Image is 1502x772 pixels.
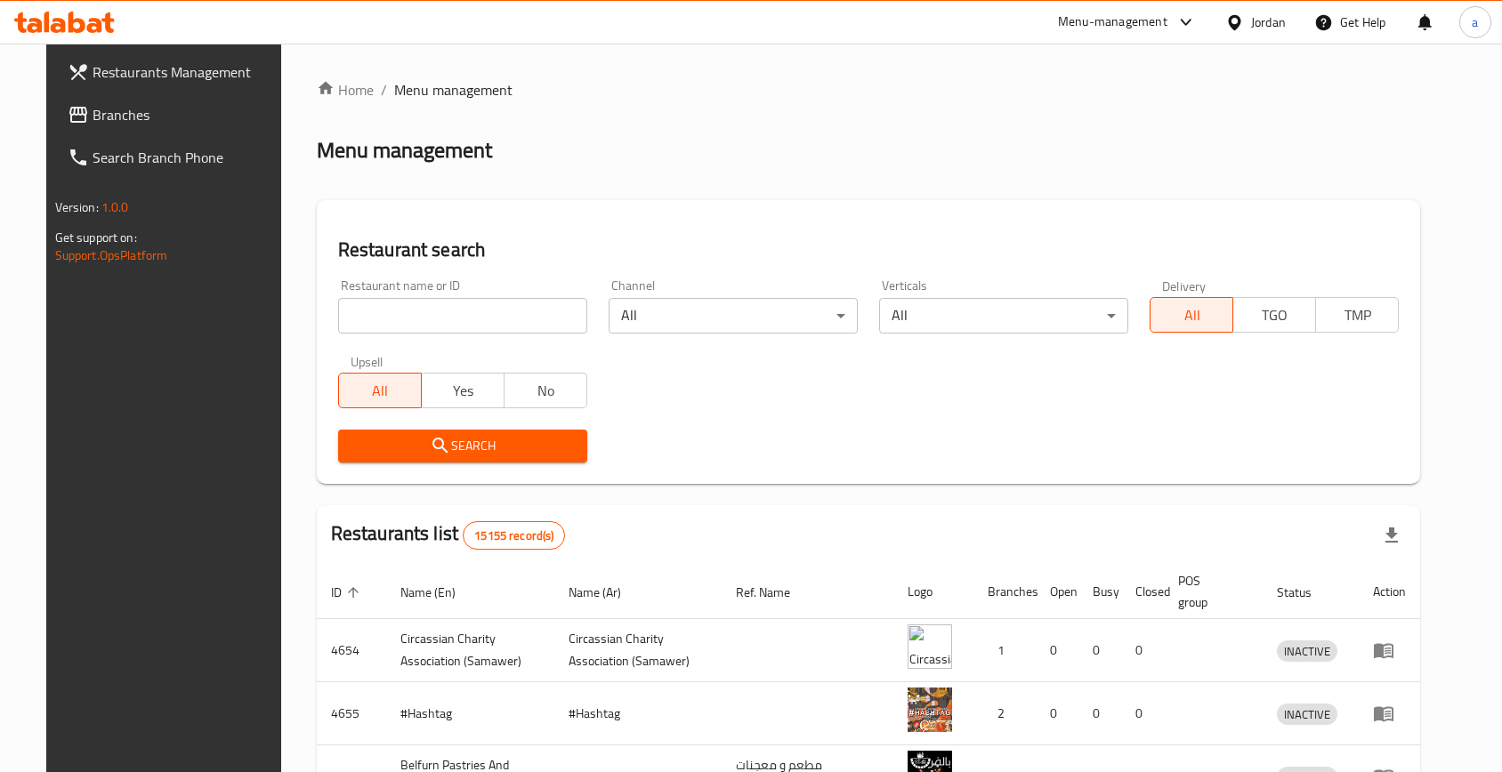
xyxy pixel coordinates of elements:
[1370,514,1413,557] div: Export file
[1036,682,1078,745] td: 0
[609,298,858,334] div: All
[1277,704,1337,725] span: INACTIVE
[101,196,129,219] span: 1.0.0
[736,582,813,603] span: Ref. Name
[317,682,386,745] td: 4655
[1121,565,1164,619] th: Closed
[386,682,554,745] td: #Hashtag
[464,527,564,544] span: 15155 record(s)
[346,378,415,404] span: All
[554,619,723,682] td: ​Circassian ​Charity ​Association​ (Samawer)
[973,619,1036,682] td: 1
[1359,565,1420,619] th: Action
[1373,639,1406,661] div: Menu
[317,79,374,101] a: Home
[893,565,973,619] th: Logo
[1036,619,1078,682] td: 0
[1240,302,1309,328] span: TGO
[512,378,580,404] span: No
[331,582,365,603] span: ID
[400,582,479,603] span: Name (En)
[569,582,644,603] span: Name (Ar)
[1472,12,1478,32] span: a
[352,435,573,457] span: Search
[338,237,1400,263] h2: Restaurant search
[1373,703,1406,724] div: Menu
[908,688,952,732] img: #Hashtag
[55,244,168,267] a: Support.OpsPlatform
[53,51,297,93] a: Restaurants Management
[1251,12,1286,32] div: Jordan
[1277,582,1335,603] span: Status
[1158,302,1226,328] span: All
[1232,297,1316,333] button: TGO
[93,147,283,168] span: Search Branch Phone
[1078,565,1121,619] th: Busy
[879,298,1128,334] div: All
[421,373,505,408] button: Yes
[317,619,386,682] td: 4654
[338,373,422,408] button: All
[1162,279,1207,292] label: Delivery
[1078,619,1121,682] td: 0
[55,196,99,219] span: Version:
[351,355,384,367] label: Upsell
[93,61,283,83] span: Restaurants Management
[1058,12,1167,33] div: Menu-management
[1277,704,1337,725] div: INACTIVE
[1178,570,1242,613] span: POS group
[504,373,587,408] button: No
[338,298,587,334] input: Search for restaurant name or ID..
[1323,302,1392,328] span: TMP
[394,79,513,101] span: Menu management
[1036,565,1078,619] th: Open
[338,430,587,462] button: Search
[386,619,554,682] td: ​Circassian ​Charity ​Association​ (Samawer)
[1121,619,1164,682] td: 0
[317,79,1421,101] nav: breadcrumb
[1277,641,1337,662] span: INACTIVE
[53,136,297,179] a: Search Branch Phone
[908,624,952,669] img: ​Circassian ​Charity ​Association​ (Samawer)
[1150,297,1233,333] button: All
[317,136,492,165] h2: Menu management
[429,378,497,404] span: Yes
[331,520,566,550] h2: Restaurants list
[53,93,297,136] a: Branches
[93,104,283,125] span: Branches
[554,682,723,745] td: #Hashtag
[381,79,387,101] li: /
[973,565,1036,619] th: Branches
[1121,682,1164,745] td: 0
[1078,682,1121,745] td: 0
[55,226,137,249] span: Get support on:
[463,521,565,550] div: Total records count
[1315,297,1399,333] button: TMP
[973,682,1036,745] td: 2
